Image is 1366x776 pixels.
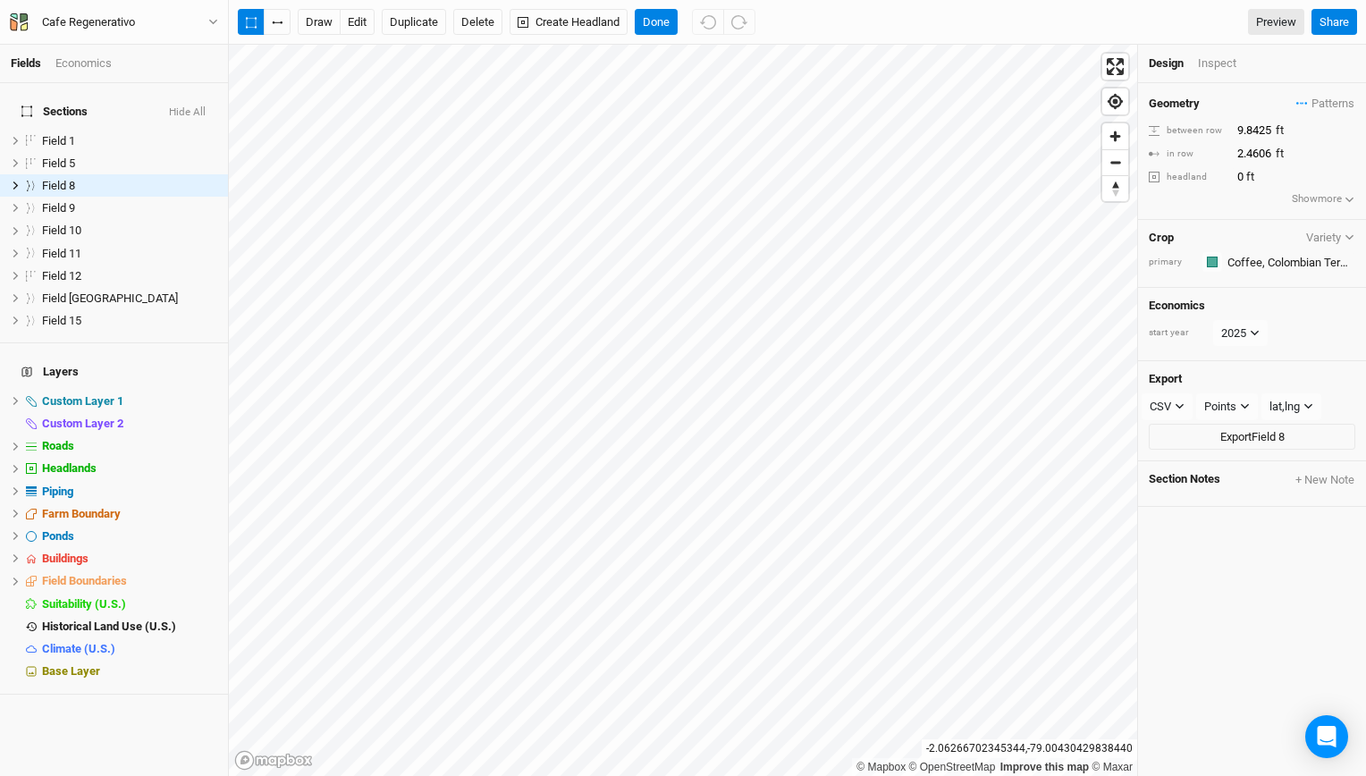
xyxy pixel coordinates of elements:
div: Piping [42,485,217,499]
div: Field 15 [42,314,217,328]
div: Field 13 Headland Field [42,291,217,306]
a: Maxar [1092,761,1133,773]
button: Cafe Regenerativo [9,13,219,32]
button: + New Note [1294,472,1355,488]
div: in row [1149,148,1227,161]
button: Duplicate [382,9,446,36]
div: Field 1 [42,134,217,148]
button: lat,lng [1261,393,1321,420]
input: Coffee, Colombian Terraced Arrabica [1222,251,1355,273]
button: Reset bearing to north [1102,175,1128,201]
div: Field Boundaries [42,574,217,588]
div: Inspect [1198,55,1261,72]
div: Design [1149,55,1184,72]
div: Field 10 [42,224,217,238]
button: Undo (^z) [692,9,724,36]
h4: Export [1149,372,1355,386]
a: Fields [11,56,41,70]
h4: Crop [1149,231,1174,245]
span: Zoom in [1102,123,1128,149]
div: start year [1149,326,1211,340]
canvas: Map [229,45,1137,776]
button: ExportField 8 [1149,424,1355,451]
button: Done [635,9,678,36]
button: Points [1196,393,1258,420]
span: Ponds [42,529,74,543]
div: Field 12 [42,269,217,283]
div: Cafe Regenerativo [42,13,135,31]
div: Base Layer [42,664,217,679]
span: Field [GEOGRAPHIC_DATA] [42,291,178,305]
span: Farm Boundary [42,507,121,520]
button: Redo (^Z) [723,9,755,36]
div: Open Intercom Messenger [1305,715,1348,758]
span: Field 1 [42,134,75,148]
span: Field 15 [42,314,81,327]
div: Field 11 [42,247,217,261]
button: 2025 [1213,320,1268,347]
button: Variety [1305,231,1355,244]
div: Roads [42,439,217,453]
span: Patterns [1296,95,1354,113]
button: CSV [1142,393,1193,420]
span: Headlands [42,461,97,475]
span: Field 9 [42,201,75,215]
div: Field 9 [42,201,217,215]
h4: Economics [1149,299,1355,313]
h4: Layers [11,354,217,390]
span: Climate (U.S.) [42,642,115,655]
button: Showmore [1291,190,1356,208]
button: Patterns [1295,94,1355,114]
div: CSV [1150,398,1171,416]
span: Custom Layer 2 [42,417,123,430]
span: Sections [21,105,88,119]
div: Farm Boundary [42,507,217,521]
div: primary [1149,256,1193,269]
button: Share [1311,9,1357,36]
a: Mapbox [856,761,906,773]
span: Buildings [42,552,89,565]
button: edit [340,9,375,36]
span: Field Boundaries [42,574,127,587]
div: -2.06266702345344 , -79.00430429838440 [922,739,1137,758]
span: Section Notes [1149,472,1220,488]
span: Custom Layer 1 [42,394,123,408]
div: Points [1204,398,1236,416]
a: Preview [1248,9,1304,36]
div: Economics [55,55,112,72]
a: OpenStreetMap [909,761,996,773]
span: Field 5 [42,156,75,170]
div: Ponds [42,529,217,544]
div: lat,lng [1269,398,1300,416]
span: Field 8 [42,179,75,192]
button: Find my location [1102,89,1128,114]
div: Field 5 [42,156,217,171]
span: Reset bearing to north [1102,176,1128,201]
h4: Geometry [1149,97,1200,111]
button: Zoom out [1102,149,1128,175]
div: Historical Land Use (U.S.) [42,620,217,634]
span: Historical Land Use (U.S.) [42,620,176,633]
a: Mapbox logo [234,750,313,771]
a: Improve this map [1000,761,1089,773]
button: Create Headland [510,9,628,36]
div: Custom Layer 2 [42,417,217,431]
span: Roads [42,439,74,452]
div: Climate (U.S.) [42,642,217,656]
div: Buildings [42,552,217,566]
div: Custom Layer 1 [42,394,217,409]
div: Headlands [42,461,217,476]
button: Enter fullscreen [1102,54,1128,80]
div: Suitability (U.S.) [42,597,217,612]
div: Field 8 [42,179,217,193]
button: Hide All [168,106,207,119]
span: Field 11 [42,247,81,260]
span: Base Layer [42,664,100,678]
span: Field 10 [42,224,81,237]
div: between row [1149,124,1227,138]
span: Zoom out [1102,150,1128,175]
